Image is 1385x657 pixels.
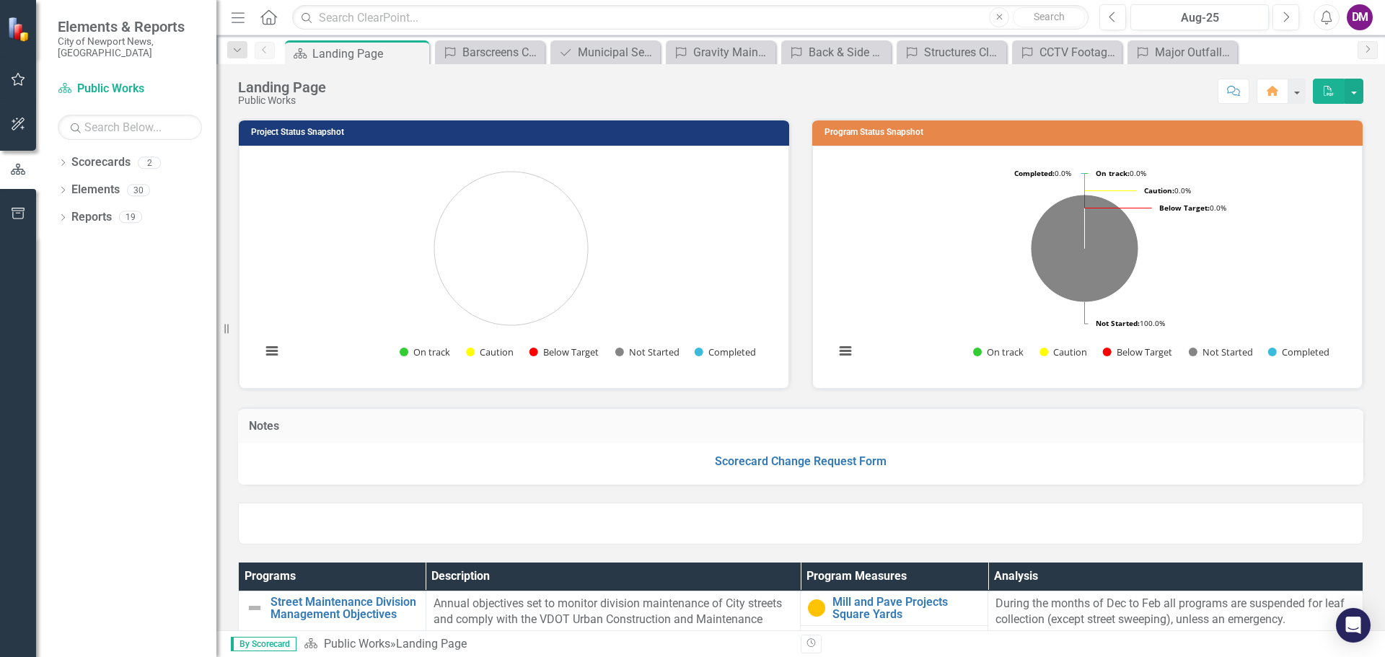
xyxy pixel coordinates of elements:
tspan: Not Started: [1096,318,1140,328]
div: Open Intercom Messenger [1336,608,1371,643]
a: Public Works [324,637,390,651]
button: View chart menu, Chart [835,341,856,361]
tspan: Caution: [1144,185,1174,195]
input: Search ClearPoint... [292,5,1089,30]
a: Structures Cleaned & Inspected [900,43,1003,61]
input: Search Below... [58,115,202,140]
div: Landing Page [312,45,426,63]
button: Show On track [400,345,450,358]
div: CCTV Footage of Gravity Mains (Stormwater) [1039,43,1118,61]
div: Chart. Highcharts interactive chart. [827,157,1347,374]
a: Back & Side Lot Ditches Cleaned [785,43,887,61]
div: 2 [138,156,161,169]
path: Not Started, 4. [1031,195,1138,302]
a: Municipal Separate Storm Sewer System (MS4) [554,43,656,61]
button: Aug-25 [1130,4,1269,30]
svg: Interactive chart [827,157,1342,374]
button: Show Completed [695,345,756,358]
button: Show Not Started [615,345,679,358]
a: Scorecards [71,154,131,171]
a: Curb and Gutter Replacement [832,630,980,656]
h3: Project Status Snapshot [251,128,782,137]
button: Show On track [973,345,1024,358]
a: Barscreens Checked & Cleaned [439,43,541,61]
div: » [304,636,790,653]
span: Elements & Reports [58,18,202,35]
div: Chart. Highcharts interactive chart. [254,157,774,374]
button: Show Below Target [1103,345,1173,358]
p: During the months of Dec to Feb all programs are suspended for leaf collection (except street swe... [995,596,1355,632]
button: Show Caution [466,345,514,358]
button: DM [1347,4,1373,30]
img: Not Defined [246,599,263,617]
a: Public Works [58,81,202,97]
a: Major Outfalls Cleaned & Regraded [1131,43,1234,61]
div: Public Works [238,95,326,106]
text: 0.0% [1096,168,1146,178]
button: Show Not Started [1189,345,1252,358]
div: Aug-25 [1135,9,1264,27]
a: Street Maintenance Division Management Objectives [271,596,418,621]
a: CCTV Footage of Gravity Mains (Stormwater) [1016,43,1118,61]
svg: Interactive chart [254,157,768,374]
a: Gravity Mains Flushed [669,43,772,61]
span: Annual objectives set to monitor division maintenance of City streets and comply with the VDOT Ur... [434,596,782,643]
button: Show Caution [1039,345,1087,358]
img: ClearPoint Strategy [7,17,32,42]
text: 0.0% [1159,203,1226,213]
div: Structures Cleaned & Inspected [924,43,1003,61]
button: Show Below Target [529,345,599,358]
span: Search [1034,11,1065,22]
div: Major Outfalls Cleaned & Regraded [1155,43,1234,61]
text: Not Started [629,345,680,358]
h3: Notes [249,420,1353,433]
button: Search [1013,7,1085,27]
div: Municipal Separate Storm Sewer System (MS4) [578,43,656,61]
div: Barscreens Checked & Cleaned [462,43,541,61]
a: Scorecard Change Request Form [715,454,887,468]
div: Gravity Mains Flushed [693,43,772,61]
a: Elements [71,182,120,198]
tspan: On track: [1096,168,1130,178]
small: City of Newport News, [GEOGRAPHIC_DATA] [58,35,202,59]
a: Mill and Pave Projects Square Yards [832,596,980,621]
text: 0.0% [1144,185,1191,195]
div: Landing Page [238,79,326,95]
button: Show Completed [1268,345,1329,358]
td: Double-Click to Edit Right Click for Context Menu [801,591,988,625]
button: View chart menu, Chart [262,341,282,361]
a: Reports [71,209,112,226]
text: 0.0% [1014,168,1071,178]
div: 19 [119,211,142,224]
div: Back & Side Lot Ditches Cleaned [809,43,887,61]
tspan: Completed: [1014,168,1055,178]
span: By Scorecard [231,637,296,651]
h3: Program Status Snapshot [825,128,1355,137]
div: 30 [127,184,150,196]
div: Landing Page [396,637,467,651]
tspan: Below Target: [1159,203,1210,213]
img: Caution [808,599,825,617]
text: Not Started [1202,345,1253,358]
text: 100.0% [1096,318,1165,328]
